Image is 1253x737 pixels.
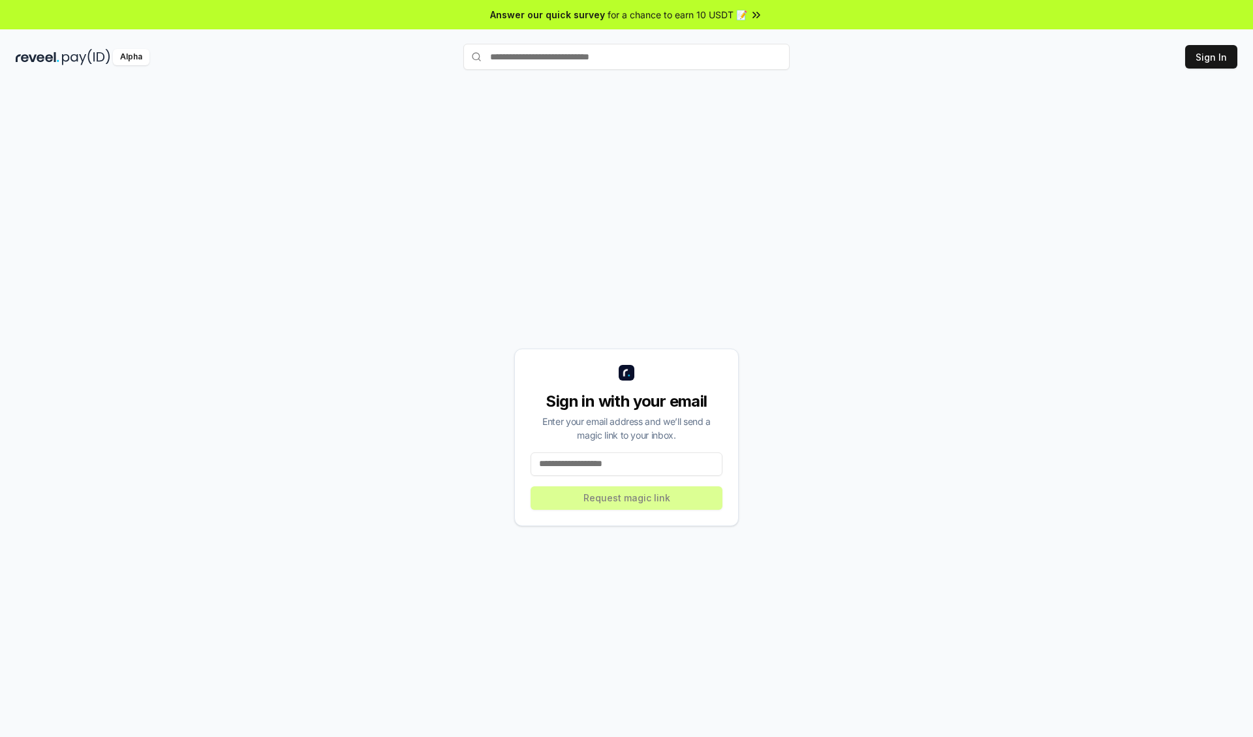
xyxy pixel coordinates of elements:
img: pay_id [62,49,110,65]
span: for a chance to earn 10 USDT 📝 [608,8,747,22]
img: logo_small [619,365,634,381]
div: Alpha [113,49,149,65]
div: Sign in with your email [531,391,722,412]
button: Sign In [1185,45,1237,69]
div: Enter your email address and we’ll send a magic link to your inbox. [531,415,722,442]
span: Answer our quick survey [490,8,605,22]
img: reveel_dark [16,49,59,65]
